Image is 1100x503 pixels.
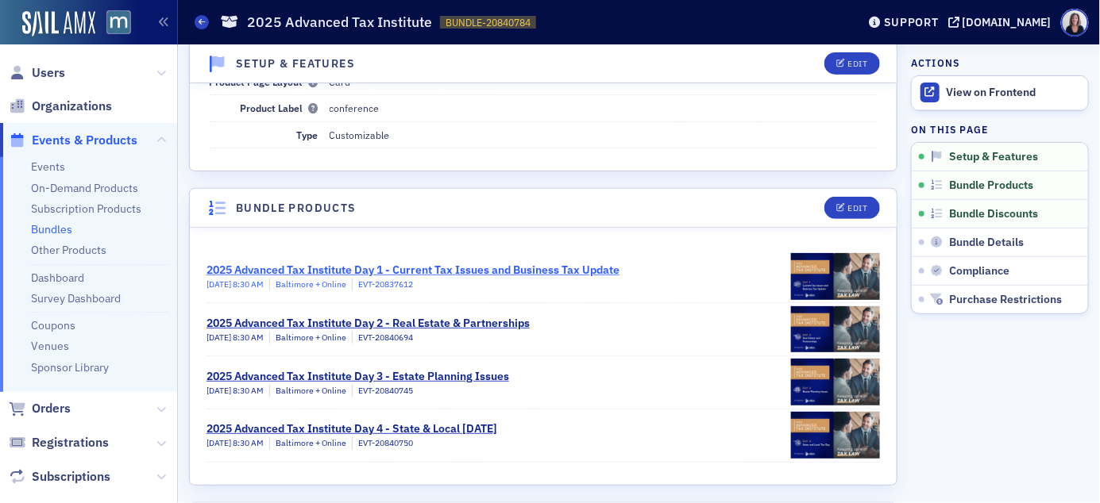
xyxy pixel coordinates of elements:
div: Baltimore + Online [269,385,346,397]
span: Compliance [949,264,1009,278]
span: 8:30 AM [233,332,264,343]
a: Events & Products [9,132,137,149]
img: SailAMX [22,11,95,36]
span: 8:30 AM [233,278,264,290]
div: View on Frontend [947,86,1080,100]
div: EVT-20840750 [352,437,413,450]
span: Events & Products [32,132,137,149]
dd: Customizable [330,122,878,148]
span: [DATE] [206,332,233,343]
a: Coupons [31,318,75,332]
h4: Setup & Features [236,56,355,72]
div: EVT-20840745 [352,385,413,397]
div: 2025 Advanced Tax Institute Day 3 - Estate Planning Issues [206,368,509,385]
h1: 2025 Advanced Tax Institute [247,13,432,32]
span: Product Label [241,102,318,114]
span: Purchase Restrictions [949,293,1062,307]
a: Bundles [31,222,72,236]
a: 2025 Advanced Tax Institute Day 1 - Current Tax Issues and Business Tax Update[DATE] 8:30 AMBalti... [206,250,880,302]
span: Bundle Details [949,236,1024,250]
h4: Bundle Products [236,200,357,217]
a: 2025 Advanced Tax Institute Day 2 - Real Estate & Partnerships[DATE] 8:30 AMBaltimore + OnlineEVT... [206,303,880,355]
a: On-Demand Products [31,181,138,195]
div: Baltimore + Online [269,437,346,450]
a: Subscriptions [9,468,110,486]
a: Subscription Products [31,202,141,216]
a: Venues [31,339,69,353]
div: Edit [847,60,867,68]
div: Baltimore + Online [269,332,346,344]
div: Baltimore + Online [269,278,346,291]
span: Type [297,129,318,141]
a: View Homepage [95,10,131,37]
div: 2025 Advanced Tax Institute Day 1 - Current Tax Issues and Business Tax Update [206,262,619,278]
img: SailAMX [106,10,131,35]
a: 2025 Advanced Tax Institute Day 4 - State & Local [DATE][DATE] 8:30 AMBaltimore + OnlineEVT-20840750 [206,409,880,462]
span: Registrations [32,434,109,451]
a: Other Products [31,243,106,257]
a: Sponsor Library [31,360,109,374]
div: EVT-20840694 [352,332,413,344]
span: 8:30 AM [233,437,264,448]
span: Users [32,64,65,82]
span: [DATE] [206,437,233,448]
div: Support [884,15,939,29]
span: Bundle Products [949,179,1033,193]
div: 2025 Advanced Tax Institute Day 2 - Real Estate & Partnerships [206,315,530,332]
span: Setup & Features [949,150,1038,164]
a: Events [31,159,65,174]
button: Edit [824,52,879,75]
span: BUNDLE-20840784 [446,16,531,29]
a: Survey Dashboard [31,291,121,305]
span: Orders [32,400,71,417]
span: Organizations [32,98,112,115]
dd: conference [330,95,878,121]
a: Dashboard [31,271,84,285]
button: Edit [824,197,879,219]
a: Orders [9,400,71,417]
a: 2025 Advanced Tax Institute Day 3 - Estate Planning Issues[DATE] 8:30 AMBaltimore + OnlineEVT-208... [206,356,880,409]
span: Profile [1061,9,1089,36]
span: [DATE] [206,385,233,396]
div: 2025 Advanced Tax Institute Day 4 - State & Local [DATE] [206,420,497,437]
span: Bundle Discounts [949,207,1038,221]
div: Edit [847,204,867,213]
span: [DATE] [206,278,233,290]
h4: Actions [911,56,960,70]
a: Users [9,64,65,82]
h4: On this page [911,122,1089,136]
a: Organizations [9,98,112,115]
button: [DOMAIN_NAME] [948,17,1057,28]
span: Subscriptions [32,468,110,486]
div: EVT-20837612 [352,278,413,291]
span: 8:30 AM [233,385,264,396]
div: [DOMAIN_NAME] [963,15,1052,29]
a: Registrations [9,434,109,451]
a: View on Frontend [912,76,1088,109]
